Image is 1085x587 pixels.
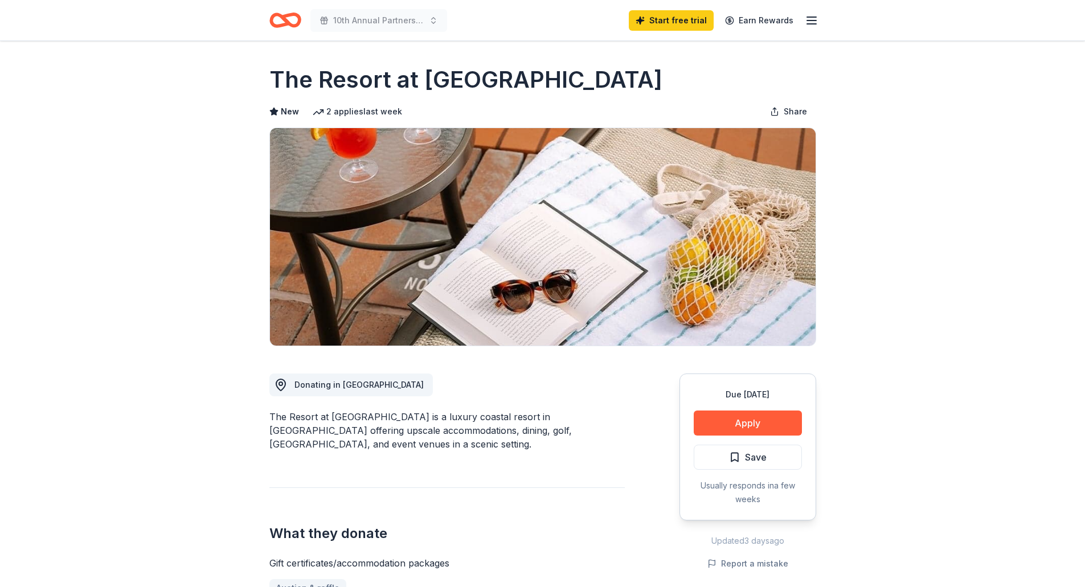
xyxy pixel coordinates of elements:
[310,9,447,32] button: 10th Annual Partners for Justice
[761,100,816,123] button: Share
[694,388,802,401] div: Due [DATE]
[679,534,816,548] div: Updated 3 days ago
[718,10,800,31] a: Earn Rewards
[694,479,802,506] div: Usually responds in a few weeks
[269,64,662,96] h1: The Resort at [GEOGRAPHIC_DATA]
[333,14,424,27] span: 10th Annual Partners for Justice
[269,410,625,451] div: The Resort at [GEOGRAPHIC_DATA] is a luxury coastal resort in [GEOGRAPHIC_DATA] offering upscale ...
[784,105,807,118] span: Share
[269,556,625,570] div: Gift certificates/accommodation packages
[694,411,802,436] button: Apply
[629,10,714,31] a: Start free trial
[269,7,301,34] a: Home
[694,445,802,470] button: Save
[707,557,788,570] button: Report a mistake
[294,380,424,389] span: Donating in [GEOGRAPHIC_DATA]
[745,450,767,465] span: Save
[313,105,402,118] div: 2 applies last week
[270,128,816,346] img: Image for The Resort at Pelican Hill
[269,524,625,543] h2: What they donate
[281,105,299,118] span: New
